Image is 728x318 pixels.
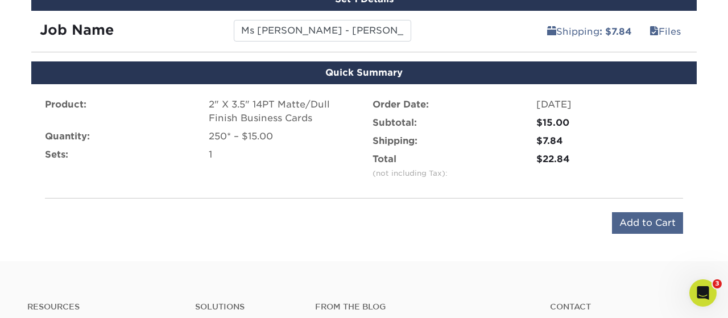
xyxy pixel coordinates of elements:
b: : $7.84 [599,26,632,37]
div: [DATE] [536,98,683,111]
label: Subtotal: [373,116,417,130]
label: Order Date: [373,98,429,111]
div: 1 [209,148,355,162]
h4: Solutions [195,302,298,312]
div: 2" X 3.5" 14PT Matte/Dull Finish Business Cards [209,98,355,125]
label: Quantity: [45,130,90,143]
label: Shipping: [373,134,417,148]
div: $15.00 [536,116,683,130]
div: Quick Summary [31,61,697,84]
label: Sets: [45,148,68,162]
span: files [650,26,659,37]
div: 250* – $15.00 [209,130,355,143]
label: Total [373,152,448,180]
span: shipping [547,26,556,37]
small: (not including Tax): [373,169,448,177]
input: Enter a job name [234,20,411,42]
div: $22.84 [536,152,683,166]
span: 3 [713,279,722,288]
h4: From the Blog [315,302,519,312]
a: Contact [550,302,701,312]
a: Shipping: $7.84 [540,20,639,43]
h4: Resources [27,302,178,312]
div: $7.84 [536,134,683,148]
iframe: Google Customer Reviews [3,283,97,314]
input: Add to Cart [612,212,683,234]
strong: Job Name [40,22,114,38]
iframe: Intercom live chat [689,279,717,307]
label: Product: [45,98,86,111]
a: Files [642,20,688,43]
